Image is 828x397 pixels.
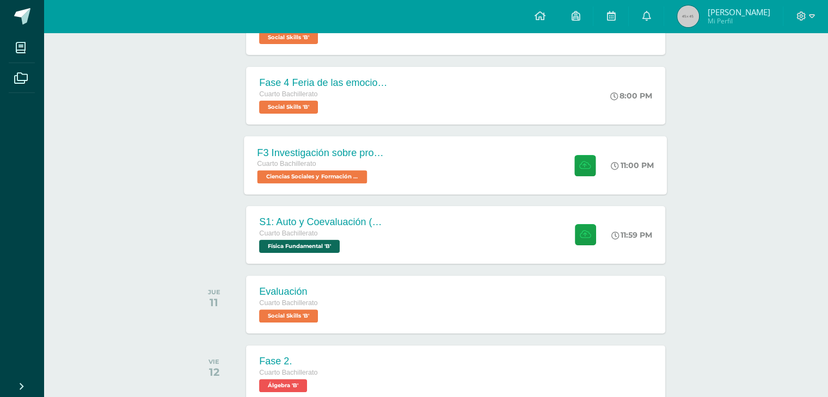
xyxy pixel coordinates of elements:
[208,288,220,296] div: JUE
[707,7,770,17] span: [PERSON_NAME]
[707,16,770,26] span: Mi Perfil
[259,101,318,114] span: Social Skills 'B'
[257,147,389,158] div: F3 Investigación sobre problemas de salud mental como fenómeno social
[259,229,317,237] span: Cuarto Bachillerato
[259,286,321,297] div: Evaluación
[259,309,318,322] span: Social Skills 'B'
[259,77,390,89] div: Fase 4 Feria de las emociones
[611,230,652,240] div: 11:59 PM
[259,31,318,44] span: Social Skills 'B'
[611,160,654,170] div: 11:00 PM
[677,5,699,27] img: 45x45
[259,299,317,307] span: Cuarto Bachillerato
[259,369,317,376] span: Cuarto Bachillerato
[259,216,390,228] div: S1: Auto y Coevaluación (Magnetismo/Conceptos Básicos)
[208,358,219,365] div: VIE
[257,170,367,183] span: Ciencias Sociales y Formación Ciudadana 'B'
[208,296,220,309] div: 11
[259,379,307,392] span: Álgebra 'B'
[257,160,316,168] span: Cuarto Bachillerato
[259,90,317,98] span: Cuarto Bachillerato
[259,356,317,367] div: Fase 2.
[610,91,652,101] div: 8:00 PM
[259,240,340,253] span: Física Fundamental 'B'
[208,365,219,379] div: 12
